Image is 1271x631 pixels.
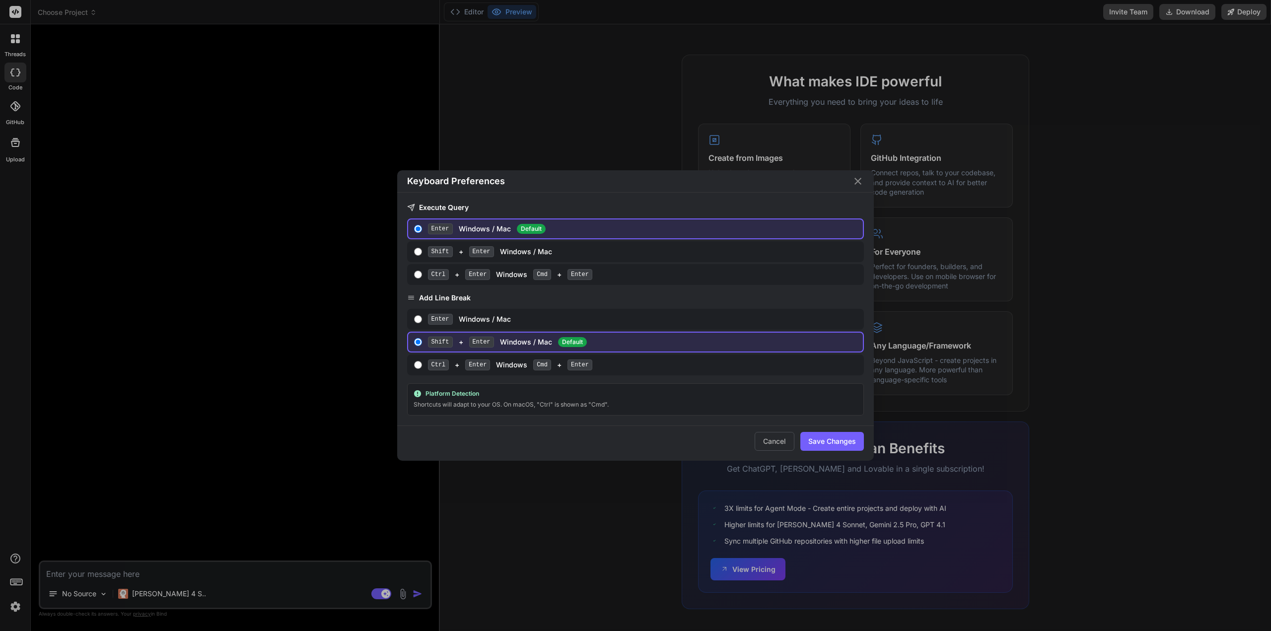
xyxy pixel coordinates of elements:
h2: Keyboard Preferences [407,174,505,188]
span: Enter [428,223,453,234]
span: Cmd [533,359,551,370]
div: Windows / Mac [428,314,859,325]
input: Ctrl+Enter Windows Cmd+Enter [414,271,422,279]
span: Default [558,337,587,347]
div: + Windows + [428,359,859,370]
span: Ctrl [428,269,449,280]
span: Enter [469,246,494,257]
input: Shift+EnterWindows / MacDefault [414,338,422,346]
div: + Windows / Mac [428,246,859,257]
input: EnterWindows / Mac Default [414,225,422,233]
span: Enter [567,269,592,280]
input: Ctrl+Enter Windows Cmd+Enter [414,361,422,369]
span: Enter [465,269,490,280]
h3: Add Line Break [407,293,864,303]
h3: Execute Query [407,203,864,212]
span: Ctrl [428,359,449,370]
div: Shortcuts will adapt to your OS. On macOS, "Ctrl" is shown as "Cmd". [414,400,857,410]
input: Shift+EnterWindows / Mac [414,248,422,256]
span: Enter [465,359,490,370]
div: + Windows + [428,269,859,280]
button: Close [852,175,864,187]
span: Default [517,224,546,234]
div: Windows / Mac [428,223,859,234]
span: Cmd [533,269,551,280]
span: Enter [567,359,592,370]
span: Enter [428,314,453,325]
span: Shift [428,337,453,348]
button: Cancel [755,432,794,451]
span: Shift [428,246,453,257]
input: EnterWindows / Mac [414,315,422,323]
div: + Windows / Mac [428,337,859,348]
button: Save Changes [800,432,864,451]
div: Platform Detection [414,390,857,398]
span: Enter [469,337,494,348]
